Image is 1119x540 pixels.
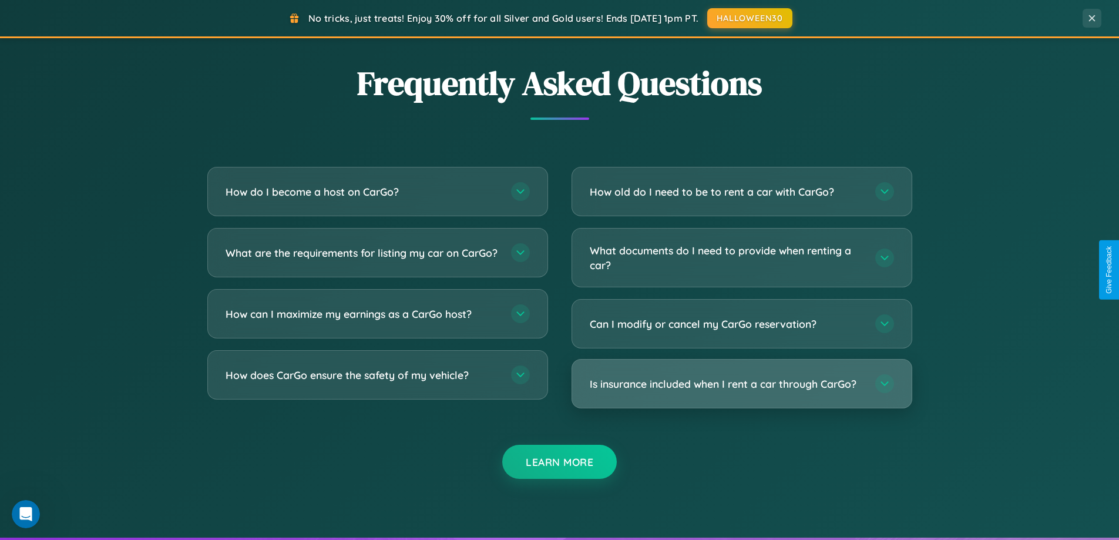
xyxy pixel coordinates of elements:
[226,307,499,321] h3: How can I maximize my earnings as a CarGo host?
[1105,246,1113,294] div: Give Feedback
[590,377,863,391] h3: Is insurance included when I rent a car through CarGo?
[12,500,40,528] iframe: Intercom live chat
[226,185,499,199] h3: How do I become a host on CarGo?
[308,12,698,24] span: No tricks, just treats! Enjoy 30% off for all Silver and Gold users! Ends [DATE] 1pm PT.
[590,185,863,199] h3: How old do I need to be to rent a car with CarGo?
[207,61,912,106] h2: Frequently Asked Questions
[590,243,863,272] h3: What documents do I need to provide when renting a car?
[590,317,863,331] h3: Can I modify or cancel my CarGo reservation?
[502,445,617,479] button: Learn More
[226,368,499,383] h3: How does CarGo ensure the safety of my vehicle?
[226,246,499,260] h3: What are the requirements for listing my car on CarGo?
[707,8,792,28] button: HALLOWEEN30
